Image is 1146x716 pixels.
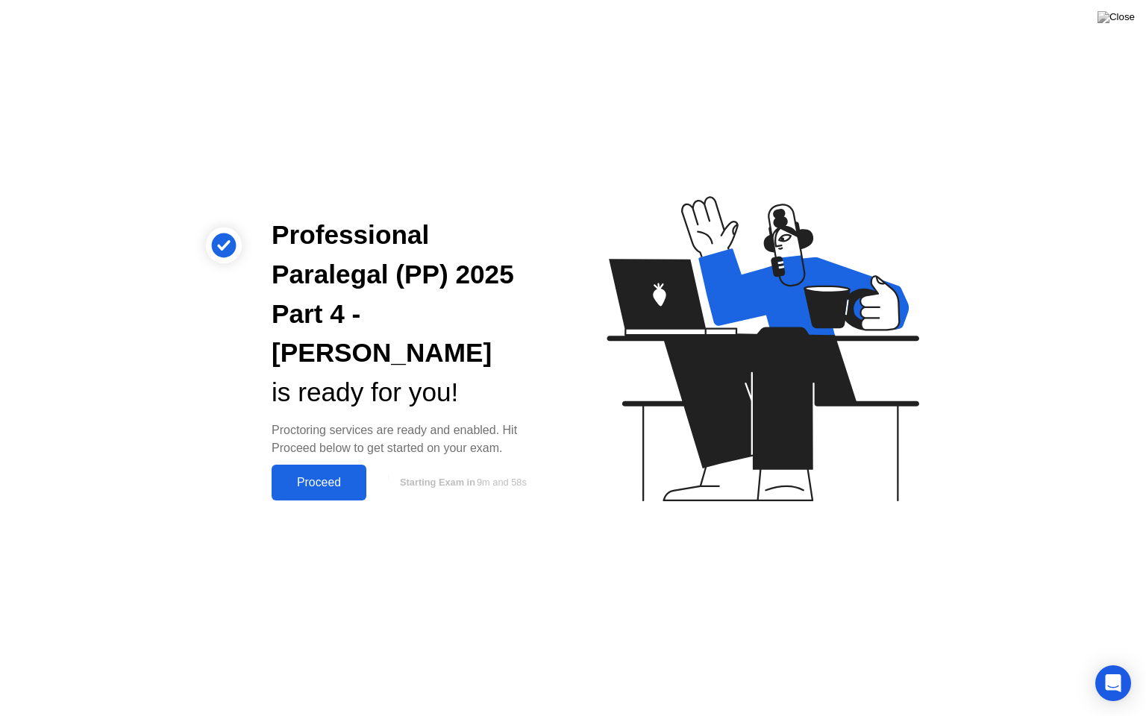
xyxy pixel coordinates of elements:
span: 9m and 58s [477,477,527,488]
div: is ready for you! [272,373,549,412]
button: Proceed [272,465,366,500]
div: Professional Paralegal (PP) 2025 Part 4 - [PERSON_NAME] [272,216,549,373]
img: Close [1098,11,1135,23]
button: Starting Exam in9m and 58s [374,468,549,497]
div: Open Intercom Messenger [1095,665,1131,701]
div: Proctoring services are ready and enabled. Hit Proceed below to get started on your exam. [272,421,549,457]
div: Proceed [276,476,362,489]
